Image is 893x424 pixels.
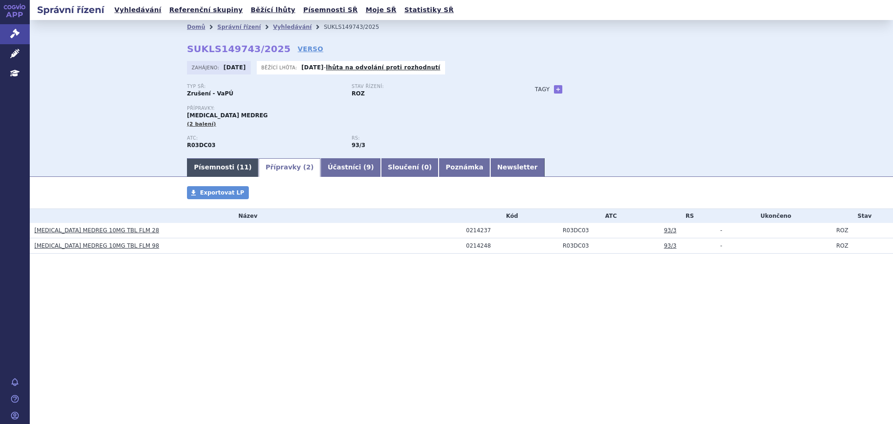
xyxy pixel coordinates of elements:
[381,158,439,177] a: Sloučení (0)
[261,64,299,71] span: Běžící lhůta:
[187,112,268,119] span: [MEDICAL_DATA] MEDREG
[192,64,221,71] span: Zahájeno:
[554,85,562,94] a: +
[187,90,233,97] strong: Zrušení - VaPÚ
[401,4,456,16] a: Statistiky SŘ
[352,90,365,97] strong: ROZ
[352,84,507,89] p: Stav řízení:
[259,158,320,177] a: Přípravky (2)
[715,209,832,223] th: Ukončeno
[224,64,246,71] strong: [DATE]
[273,24,312,30] a: Vyhledávání
[30,3,112,16] h2: Správní řízení
[466,227,558,234] div: 0214237
[664,242,676,249] a: 93/3
[187,121,216,127] span: (2 balení)
[720,242,722,249] span: -
[461,209,558,223] th: Kód
[167,4,246,16] a: Referenční skupiny
[832,238,893,254] td: ROZ
[306,163,311,171] span: 2
[187,43,291,54] strong: SUKLS149743/2025
[352,142,365,148] strong: preventivní antiastmatika, antileukotrieny, p.o.
[187,84,342,89] p: Typ SŘ:
[535,84,550,95] h3: Tagy
[112,4,164,16] a: Vyhledávání
[301,64,440,71] p: -
[301,64,324,71] strong: [DATE]
[217,24,261,30] a: Správní řízení
[558,238,660,254] td: MONTELUKAST
[187,24,205,30] a: Domů
[34,227,159,234] a: [MEDICAL_DATA] MEDREG 10MG TBL FLM 28
[187,158,259,177] a: Písemnosti (11)
[324,20,391,34] li: SUKLS149743/2025
[200,189,244,196] span: Exportovat LP
[326,64,440,71] a: lhůta na odvolání proti rozhodnutí
[363,4,399,16] a: Moje SŘ
[34,242,159,249] a: [MEDICAL_DATA] MEDREG 10MG TBL FLM 98
[466,242,558,249] div: 0214248
[558,223,660,238] td: MONTELUKAST
[298,44,323,54] a: VERSO
[558,209,660,223] th: ATC
[424,163,429,171] span: 0
[187,142,215,148] strong: MONTELUKAST
[720,227,722,234] span: -
[490,158,545,177] a: Newsletter
[187,186,249,199] a: Exportovat LP
[439,158,490,177] a: Poznámka
[187,106,516,111] p: Přípravky:
[352,135,507,141] p: RS:
[664,227,676,234] a: 93/3
[187,135,342,141] p: ATC:
[320,158,380,177] a: Účastníci (9)
[832,223,893,238] td: ROZ
[367,163,371,171] span: 9
[30,209,461,223] th: Název
[300,4,360,16] a: Písemnosti SŘ
[832,209,893,223] th: Stav
[659,209,715,223] th: RS
[240,163,248,171] span: 11
[248,4,298,16] a: Běžící lhůty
